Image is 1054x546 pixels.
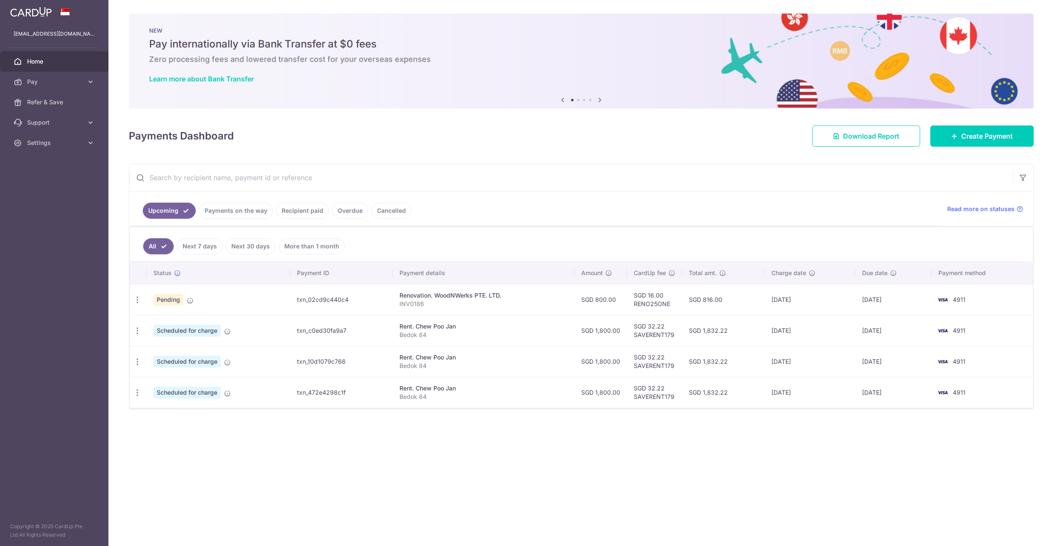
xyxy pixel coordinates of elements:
[812,125,920,147] a: Download Report
[399,300,567,308] p: INV0186
[765,377,855,408] td: [DATE]
[27,57,83,66] span: Home
[226,238,275,254] a: Next 30 days
[953,296,965,303] span: 4911
[393,262,574,284] th: Payment details
[581,269,603,277] span: Amount
[27,98,83,106] span: Refer & Save
[947,205,1023,213] a: Read more on statuses
[934,357,951,367] img: Bank Card
[153,294,183,306] span: Pending
[290,284,393,315] td: txn_02cd9c440c4
[765,284,855,315] td: [DATE]
[862,269,888,277] span: Due date
[855,377,932,408] td: [DATE]
[574,377,627,408] td: SGD 1,800.00
[399,393,567,401] p: Bedok 84
[682,346,765,377] td: SGD 1,832.22
[279,238,345,254] a: More than 1 month
[290,377,393,408] td: txn_472e4298c1f
[149,27,1013,34] p: NEW
[953,327,965,334] span: 4911
[149,54,1013,64] h6: Zero processing fees and lowered transfer cost for your overseas expenses
[153,269,172,277] span: Status
[627,346,682,377] td: SGD 32.22 SAVERENT179
[143,203,196,219] a: Upcoming
[143,238,174,254] a: All
[627,284,682,315] td: SGD 16.00 RENO25ONE
[10,7,52,17] img: CardUp
[399,362,567,370] p: Bedok 84
[999,521,1046,542] iframe: Opens a widget where you can find more information
[961,131,1013,141] span: Create Payment
[290,262,393,284] th: Payment ID
[199,203,273,219] a: Payments on the way
[765,315,855,346] td: [DATE]
[290,346,393,377] td: txn_10d1079c766
[574,284,627,315] td: SGD 800.00
[399,384,567,393] div: Rent. Chew Poo Jan
[399,353,567,362] div: Rent. Chew Poo Jan
[855,284,932,315] td: [DATE]
[372,203,411,219] a: Cancelled
[682,315,765,346] td: SGD 1,832.22
[682,284,765,315] td: SGD 816.00
[771,269,806,277] span: Charge date
[129,164,1013,191] input: Search by recipient name, payment id or reference
[934,326,951,336] img: Bank Card
[634,269,666,277] span: CardUp fee
[689,269,717,277] span: Total amt.
[14,30,95,38] p: [EMAIL_ADDRESS][DOMAIN_NAME]
[27,139,83,147] span: Settings
[930,125,1034,147] a: Create Payment
[574,346,627,377] td: SGD 1,800.00
[627,315,682,346] td: SGD 32.22 SAVERENT179
[27,118,83,127] span: Support
[934,387,951,398] img: Bank Card
[682,377,765,408] td: SGD 1,832.22
[932,262,1033,284] th: Payment method
[399,291,567,300] div: Renovation. WoodNWerks PTE. LTD.
[953,358,965,365] span: 4911
[290,315,393,346] td: txn_c0ed30fa9a7
[399,322,567,331] div: Rent. Chew Poo Jan
[129,128,234,144] h4: Payments Dashboard
[153,325,221,337] span: Scheduled for charge
[153,387,221,398] span: Scheduled for charge
[947,205,1015,213] span: Read more on statuses
[855,346,932,377] td: [DATE]
[276,203,329,219] a: Recipient paid
[765,346,855,377] td: [DATE]
[399,331,567,339] p: Bedok 84
[149,37,1013,51] h5: Pay internationally via Bank Transfer at $0 fees
[934,295,951,305] img: Bank Card
[574,315,627,346] td: SGD 1,800.00
[843,131,899,141] span: Download Report
[149,75,254,83] a: Learn more about Bank Transfer
[627,377,682,408] td: SGD 32.22 SAVERENT179
[953,389,965,396] span: 4911
[129,14,1034,109] img: Bank transfer banner
[153,356,221,368] span: Scheduled for charge
[855,315,932,346] td: [DATE]
[332,203,368,219] a: Overdue
[27,78,83,86] span: Pay
[177,238,222,254] a: Next 7 days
